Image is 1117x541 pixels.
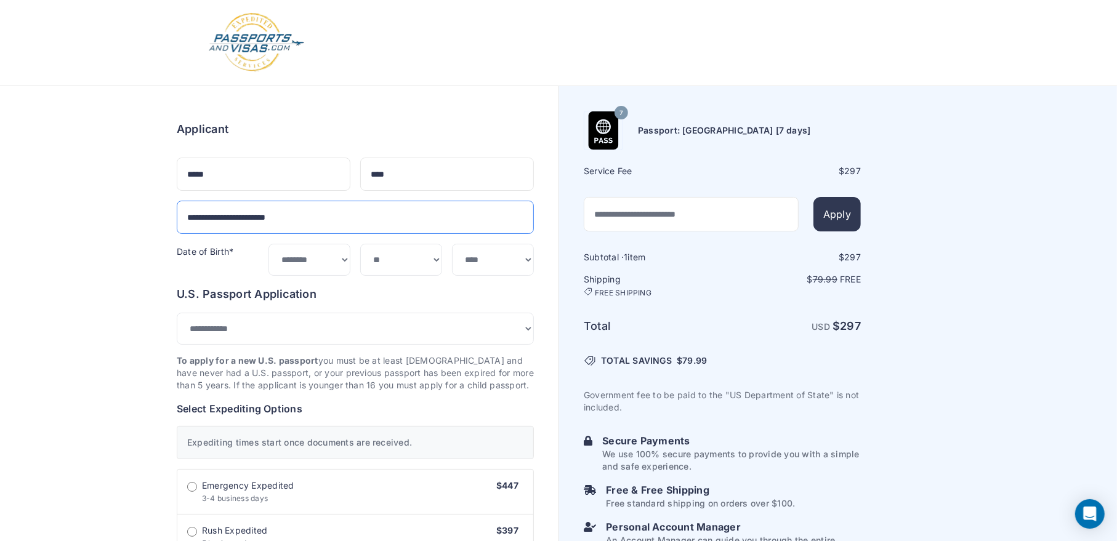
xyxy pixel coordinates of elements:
[177,246,233,257] label: Date of Birth*
[724,165,861,177] div: $
[638,124,811,137] h6: Passport: [GEOGRAPHIC_DATA] [7 days]
[844,166,861,176] span: 297
[601,355,672,367] span: TOTAL SAVINGS
[177,355,534,391] p: you must be at least [DEMOGRAPHIC_DATA] and have never had a U.S. passport, or your previous pass...
[584,318,721,335] h6: Total
[177,426,534,459] div: Expediting times start once documents are received.
[202,494,268,503] span: 3-4 business days
[813,274,837,284] span: 79.99
[584,251,721,263] h6: Subtotal · item
[208,12,305,73] img: Logo
[595,288,651,298] span: FREE SHIPPING
[606,483,795,497] h6: Free & Free Shipping
[202,479,294,492] span: Emergency Expedited
[584,389,861,414] p: Government fee to be paid to the "US Department of State" is not included.
[602,448,861,473] p: We use 100% secure payments to provide you with a simple and safe experience.
[833,319,861,332] strong: $
[840,274,861,284] span: Free
[606,519,861,534] h6: Personal Account Manager
[177,401,534,416] h6: Select Expediting Options
[677,355,707,367] span: $
[682,355,707,366] span: 79.99
[724,251,861,263] div: $
[584,111,623,150] img: Product Name
[177,355,318,366] strong: To apply for a new U.S. passport
[813,197,861,231] button: Apply
[624,252,627,262] span: 1
[724,273,861,286] p: $
[202,524,267,537] span: Rush Expedited
[840,319,861,332] span: 297
[177,121,228,138] h6: Applicant
[177,286,534,303] h6: U.S. Passport Application
[584,273,721,298] h6: Shipping
[619,105,623,121] span: 7
[1075,499,1105,529] div: Open Intercom Messenger
[496,525,518,535] span: $397
[496,480,518,491] span: $447
[812,321,830,332] span: USD
[584,165,721,177] h6: Service Fee
[844,252,861,262] span: 297
[606,497,795,510] p: Free standard shipping on orders over $100.
[602,433,861,448] h6: Secure Payments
